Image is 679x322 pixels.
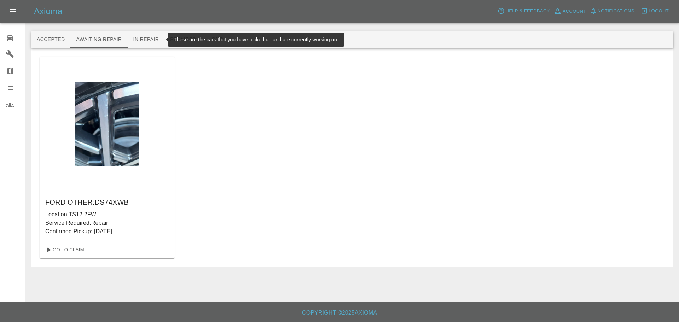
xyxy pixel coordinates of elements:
[563,7,586,16] span: Account
[45,219,169,227] p: Service Required: Repair
[505,7,550,15] span: Help & Feedback
[128,31,165,48] button: In Repair
[649,7,669,15] span: Logout
[496,6,551,17] button: Help & Feedback
[31,31,70,48] button: Accepted
[4,3,21,20] button: Open drawer
[588,6,636,17] button: Notifications
[164,31,202,48] button: Repaired
[42,244,86,256] a: Go To Claim
[45,210,169,219] p: Location: TS12 2FW
[45,227,169,236] p: Confirmed Pickup: [DATE]
[639,6,671,17] button: Logout
[34,6,62,17] h5: Axioma
[6,308,673,318] h6: Copyright © 2025 Axioma
[552,6,588,17] a: Account
[70,31,127,48] button: Awaiting Repair
[598,7,634,15] span: Notifications
[202,31,234,48] button: Paid
[45,197,169,208] h6: FORD Other : DS74XWB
